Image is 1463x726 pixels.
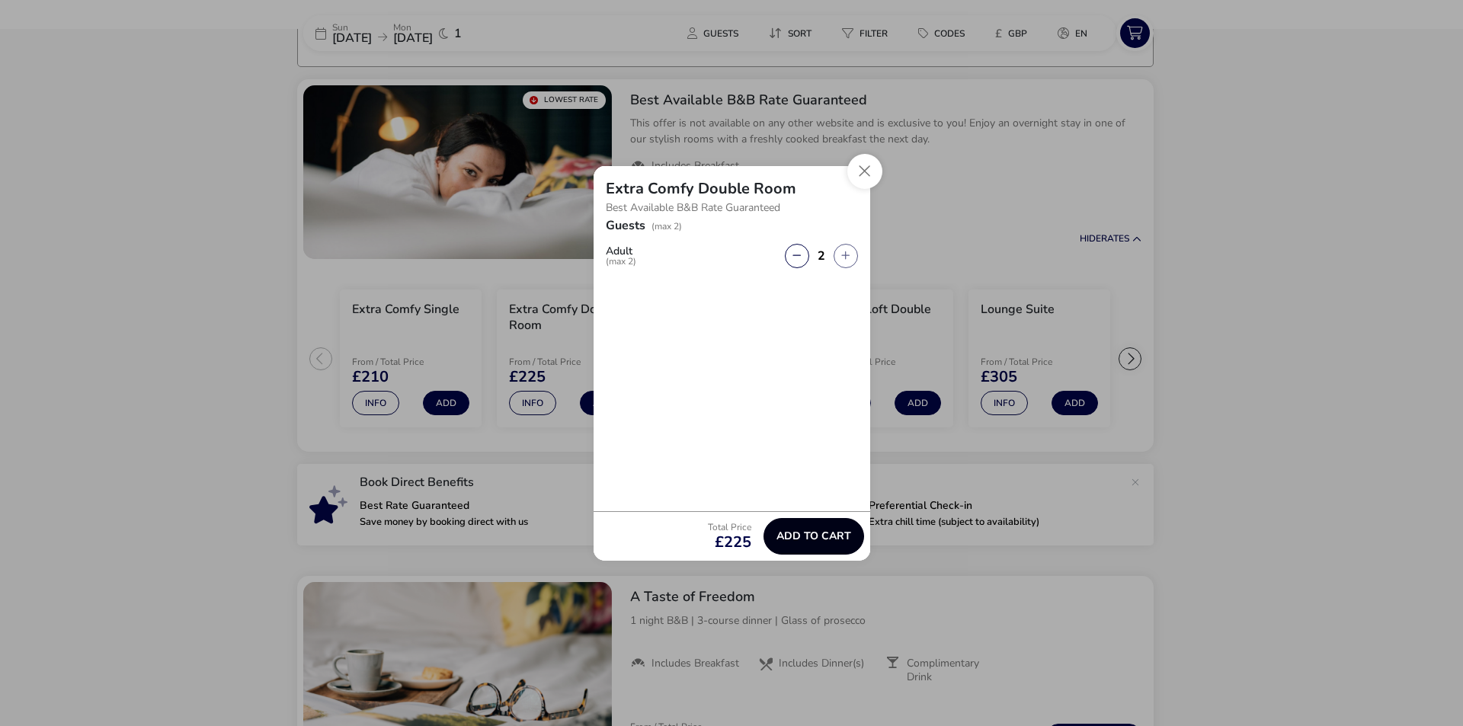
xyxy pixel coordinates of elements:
button: Add to cart [764,518,864,555]
span: £225 [708,535,751,550]
span: Add to cart [776,530,851,542]
p: Best Available B&B Rate Guaranteed [606,197,858,219]
button: Close [847,154,882,189]
span: (max 2) [651,220,682,232]
span: (max 2) [606,257,636,266]
h2: Guests [606,217,645,252]
h2: Extra Comfy Double Room [606,178,796,199]
label: Adult [606,246,648,266]
p: Total Price [708,523,751,532]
